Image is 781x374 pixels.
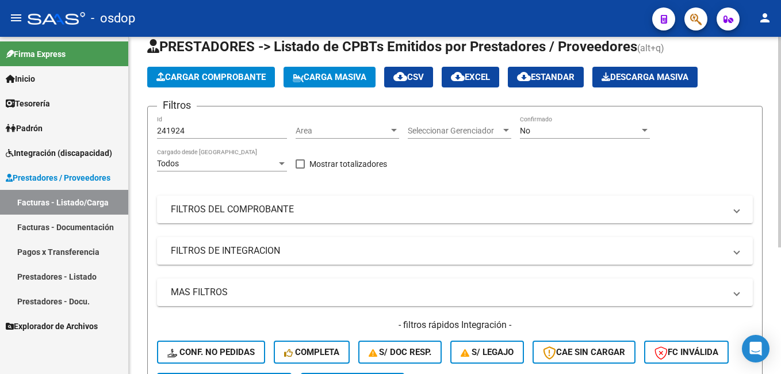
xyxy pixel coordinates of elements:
span: Prestadores / Proveedores [6,171,110,184]
button: Estandar [508,67,584,87]
div: Open Intercom Messenger [742,335,769,362]
mat-icon: cloud_download [393,70,407,83]
button: S/ Doc Resp. [358,341,442,364]
button: Carga Masiva [284,67,376,87]
mat-expansion-panel-header: FILTROS DE INTEGRACION [157,237,753,265]
span: FC Inválida [654,347,718,357]
span: Conf. no pedidas [167,347,255,357]
mat-icon: person [758,11,772,25]
button: Descarga Masiva [592,67,698,87]
mat-panel-title: FILTROS DEL COMPROBANTE [171,203,725,216]
span: Descarga Masiva [602,72,688,82]
span: EXCEL [451,72,490,82]
span: Padrón [6,122,43,135]
span: Integración (discapacidad) [6,147,112,159]
span: PRESTADORES -> Listado de CPBTs Emitidos por Prestadores / Proveedores [147,39,637,55]
span: (alt+q) [637,43,664,54]
mat-panel-title: MAS FILTROS [171,286,725,299]
span: Cargar Comprobante [156,72,266,82]
span: Inicio [6,72,35,85]
mat-icon: menu [9,11,23,25]
span: Todos [157,159,179,168]
span: Seleccionar Gerenciador [408,126,501,136]
span: Completa [284,347,339,357]
button: CSV [384,67,433,87]
span: CSV [393,72,424,82]
mat-expansion-panel-header: FILTROS DEL COMPROBANTE [157,196,753,223]
button: Cargar Comprobante [147,67,275,87]
h3: Filtros [157,97,197,113]
button: FC Inválida [644,341,729,364]
span: CAE SIN CARGAR [543,347,625,357]
span: Explorador de Archivos [6,320,98,333]
mat-icon: cloud_download [451,70,465,83]
span: - osdop [91,6,135,31]
mat-panel-title: FILTROS DE INTEGRACION [171,245,725,257]
mat-expansion-panel-header: MAS FILTROS [157,278,753,306]
span: No [520,126,530,135]
button: S/ legajo [450,341,524,364]
span: Estandar [517,72,575,82]
mat-icon: cloud_download [517,70,531,83]
span: S/ legajo [461,347,514,357]
span: Firma Express [6,48,66,60]
span: Tesorería [6,97,50,110]
button: Conf. no pedidas [157,341,265,364]
button: Completa [274,341,350,364]
button: EXCEL [442,67,499,87]
h4: - filtros rápidos Integración - [157,319,753,331]
span: Area [296,126,389,136]
app-download-masive: Descarga masiva de comprobantes (adjuntos) [592,67,698,87]
span: Carga Masiva [293,72,366,82]
span: S/ Doc Resp. [369,347,432,357]
button: CAE SIN CARGAR [533,341,635,364]
span: Mostrar totalizadores [309,157,387,171]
